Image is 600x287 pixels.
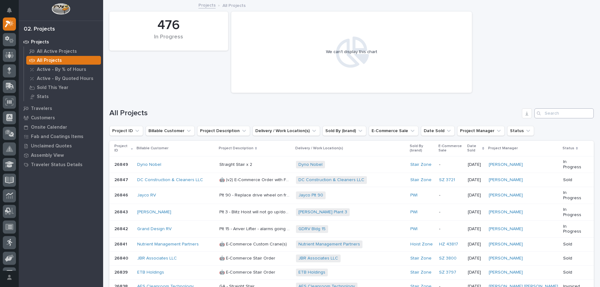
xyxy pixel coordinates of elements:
[114,176,129,183] p: 26847
[219,161,253,167] p: Straight Stair x 2
[468,162,484,167] p: [DATE]
[439,242,458,247] a: HZ 43817
[109,126,143,136] button: Project ID
[468,177,484,183] p: [DATE]
[31,162,82,168] p: Traveler Status Details
[534,108,594,118] input: Search
[563,190,584,201] p: In Progress
[137,210,171,215] a: [PERSON_NAME]
[219,176,292,183] p: 🤖 (v2) E-Commerce Order with Fab Item
[109,173,594,187] tr: 2684726847 DC Construction & Cleaners LLC 🤖 (v2) E-Commerce Order with Fab Item🤖 (v2) E-Commerce ...
[24,26,55,33] div: 02. Projects
[562,145,574,152] p: Status
[114,208,129,215] p: 26843
[322,126,366,136] button: Sold By (brand)
[563,207,584,218] p: In Progress
[410,270,432,275] a: Stair Zone
[219,225,292,232] p: Plt 15 - Anver Lifter - alarms going off - needs adjusted
[563,177,584,183] p: Sold
[488,145,518,152] p: Project Manager
[19,37,103,47] a: Projects
[109,156,594,173] tr: 2684926849 Dyno Nobel Straight Stair x 2Straight Stair x 2 Dyno Nobel Stair Zone -[DATE][PERSON_N...
[137,242,199,247] a: Nutrient Management Partners
[31,134,83,140] p: Fab and Coatings Items
[37,85,68,91] p: Sold This Year
[37,67,86,72] p: Active - By % of Hours
[109,220,594,237] tr: 2684226842 Grand Design RV Plt 15 - Anver Lifter - alarms going off - needs adjustedPlt 15 - Anve...
[120,34,217,47] div: In Progress
[137,256,177,261] a: JBR Associates LLC
[219,208,292,215] p: Plt 3 - Blitz Hoist will not go up/down - On the Cap Set System with the Gate
[298,226,326,232] a: GDRV Bldg 15
[137,193,156,198] a: Jayco RV
[489,242,523,247] a: [PERSON_NAME]
[219,240,288,247] p: 🤖 E-Commerce Custom Crane(s)
[114,191,129,198] p: 26846
[31,39,49,45] p: Projects
[114,269,129,275] p: 26839
[37,58,62,63] p: All Projects
[3,4,16,17] button: Notifications
[24,92,103,101] a: Stats
[109,237,594,251] tr: 2684126841 Nutrient Management Partners 🤖 E-Commerce Custom Crane(s)🤖 E-Commerce Custom Crane(s) ...
[109,109,519,118] h1: All Projects
[326,49,377,55] div: We can't display this chart
[563,256,584,261] p: Sold
[120,17,217,33] div: 476
[37,49,77,54] p: All Active Projects
[439,256,457,261] a: SZ 3800
[109,251,594,265] tr: 2684026840 JBR Associates LLC 🤖 E-Commerce Stair Order🤖 E-Commerce Stair Order JBR Associates LLC...
[298,162,322,167] a: Dyno Nobel
[109,204,594,221] tr: 2684326843 [PERSON_NAME] Plt 3 - Blitz Hoist will not go up/down - On the Cap Set System with the...
[439,177,455,183] a: SZ 3721
[197,126,250,136] button: Project Description
[439,270,456,275] a: SZ 3797
[19,132,103,141] a: Fab and Coatings Items
[219,255,277,261] p: 🤖 E-Commerce Stair Order
[31,153,64,158] p: Assembly View
[109,187,594,204] tr: 2684626846 Jayco RV Plt 90 - Replace drive wheel on frame rotatorPlt 90 - Replace drive wheel on ...
[410,210,417,215] a: PWI
[114,143,129,154] p: Project ID
[489,162,523,167] a: [PERSON_NAME]
[137,226,172,232] a: Grand Design RV
[19,160,103,169] a: Traveler Status Details
[468,193,484,198] p: [DATE]
[489,256,523,261] a: [PERSON_NAME]
[298,193,323,198] a: Jayco Plt 90
[563,270,584,275] p: Sold
[114,161,129,167] p: 26849
[410,193,417,198] a: PWI
[19,151,103,160] a: Assembly View
[137,145,168,152] p: Billable Customer
[298,256,338,261] a: JBR Associates LLC
[439,193,463,198] p: -
[298,242,360,247] a: Nutrient Management Partners
[410,226,417,232] a: PWI
[468,226,484,232] p: [DATE]
[410,162,432,167] a: Stair Zone
[109,265,594,280] tr: 2683926839 ETB Holdings 🤖 E-Commerce Stair Order🤖 E-Commerce Stair Order ETB Holdings Stair Zone ...
[410,256,432,261] a: Stair Zone
[439,226,463,232] p: -
[19,104,103,113] a: Travelers
[24,83,103,92] a: Sold This Year
[369,126,418,136] button: E-Commerce Sale
[252,126,320,136] button: Delivery / Work Location(s)
[19,122,103,132] a: Onsite Calendar
[468,210,484,215] p: [DATE]
[19,141,103,151] a: Unclaimed Quotes
[489,177,523,183] a: [PERSON_NAME]
[31,106,52,111] p: Travelers
[563,159,584,170] p: In Progress
[298,270,325,275] a: ETB Holdings
[114,225,129,232] p: 26842
[410,143,435,154] p: Sold By (brand)
[489,193,523,198] a: [PERSON_NAME]
[298,210,347,215] a: [PERSON_NAME] Plant 3
[295,145,343,152] p: Delivery / Work Location(s)
[439,210,463,215] p: -
[489,226,523,232] a: [PERSON_NAME]
[219,145,253,152] p: Project Description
